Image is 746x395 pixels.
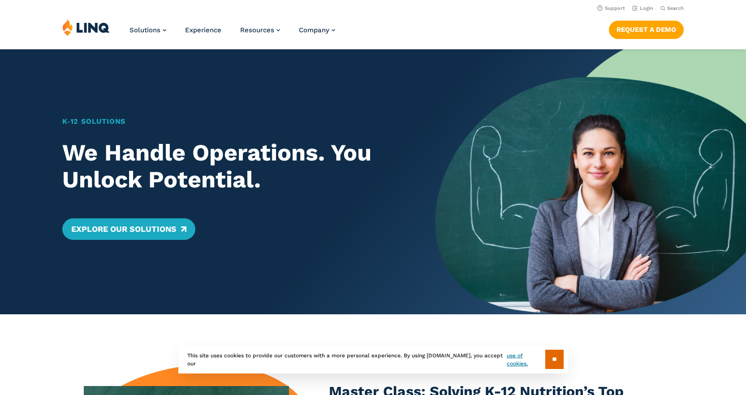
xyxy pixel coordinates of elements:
[62,116,405,127] h1: K‑12 Solutions
[299,26,335,34] a: Company
[62,19,110,36] img: LINQ | K‑12 Software
[129,26,160,34] span: Solutions
[185,26,221,34] a: Experience
[299,26,329,34] span: Company
[129,26,166,34] a: Solutions
[660,5,684,12] button: Open Search Bar
[62,139,405,193] h2: We Handle Operations. You Unlock Potential.
[632,5,653,11] a: Login
[609,19,684,39] nav: Button Navigation
[240,26,274,34] span: Resources
[609,21,684,39] a: Request a Demo
[129,19,335,48] nav: Primary Navigation
[240,26,280,34] a: Resources
[507,352,545,368] a: use of cookies.
[597,5,625,11] a: Support
[178,345,568,373] div: This site uses cookies to provide our customers with a more personal experience. By using [DOMAIN...
[435,49,746,314] img: Home Banner
[62,218,195,240] a: Explore Our Solutions
[667,5,684,11] span: Search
